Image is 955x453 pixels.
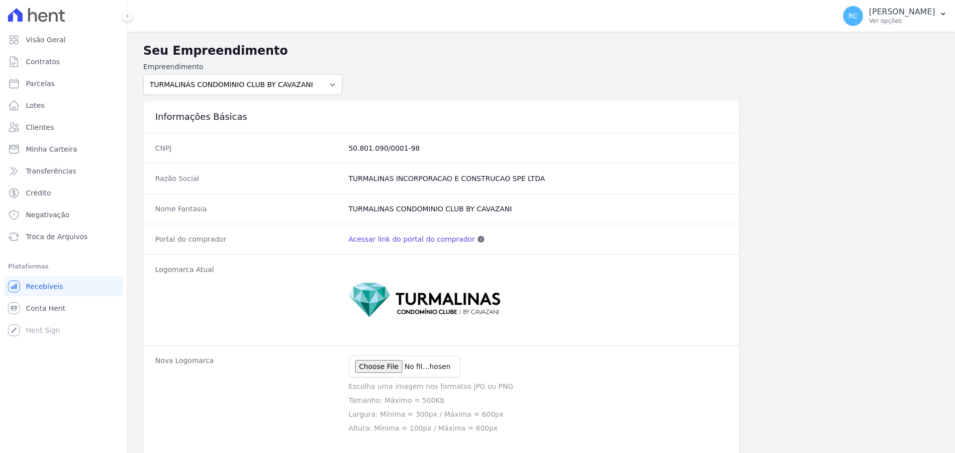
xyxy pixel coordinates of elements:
a: Transferências [4,161,123,181]
dd: TURMALINAS CONDOMINIO CLUB BY CAVAZANI [349,204,727,214]
a: Contratos [4,52,123,72]
dt: Razão Social [155,174,341,183]
dt: CNPJ [155,143,341,153]
span: Visão Geral [26,35,66,45]
dd: 50.801.090/0001-98 [349,143,727,153]
img: Captura%20de%20tela%202025-06-03%20144524.jpg [349,265,508,335]
dt: Nova Logomarca [155,356,341,433]
label: Empreendimento [143,62,342,72]
span: Transferências [26,166,76,176]
a: Conta Hent [4,298,123,318]
span: Minha Carteira [26,144,77,154]
a: Parcelas [4,74,123,93]
p: Altura: Mínima = 100px / Máxima = 600px [349,423,727,433]
span: Clientes [26,122,54,132]
a: Negativação [4,205,123,225]
p: Ver opções [869,17,935,25]
p: Escolha uma imagem nos formatos JPG ou PNG [349,381,727,391]
div: Plataformas [8,261,119,272]
dt: Logomarca Atual [155,265,341,335]
p: Tamanho: Máximo = 500Kb [349,395,727,405]
span: Recebíveis [26,281,63,291]
span: Lotes [26,100,45,110]
a: Visão Geral [4,30,123,50]
dt: Portal do comprador [155,234,341,244]
span: Contratos [26,57,60,67]
h3: Informações Básicas [155,111,727,123]
p: Largura: Mínima = 300px / Máxima = 600px [349,409,727,419]
a: Minha Carteira [4,139,123,159]
a: Crédito [4,183,123,203]
p: [PERSON_NAME] [869,7,935,17]
a: Acessar link do portal do comprador [349,234,475,244]
button: RC [PERSON_NAME] Ver opções [835,2,955,30]
a: Recebíveis [4,276,123,296]
dd: TURMALINAS INCORPORACAO E CONSTRUCAO SPE LTDA [349,174,727,183]
span: Negativação [26,210,70,220]
span: Conta Hent [26,303,65,313]
a: Clientes [4,117,123,137]
a: Troca de Arquivos [4,227,123,247]
h2: Seu Empreendimento [143,42,939,60]
span: Parcelas [26,79,55,89]
span: RC [849,12,858,19]
dt: Nome Fantasia [155,204,341,214]
a: Lotes [4,95,123,115]
span: Troca de Arquivos [26,232,88,242]
span: Crédito [26,188,51,198]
